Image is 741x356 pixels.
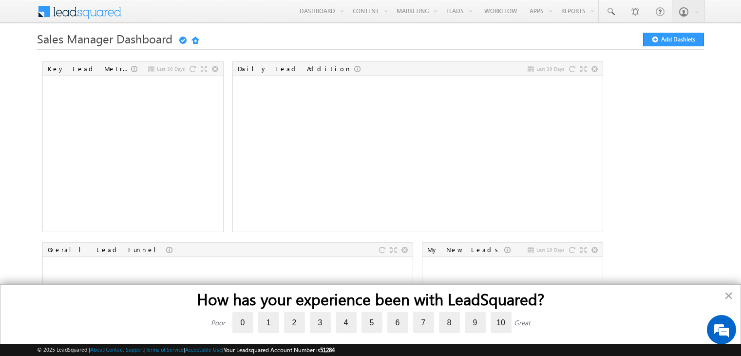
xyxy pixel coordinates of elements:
label: 2 [284,312,305,333]
div: Key Lead Metrics [48,64,131,73]
span: Your Leadsquared Account Number is [224,346,335,354]
label: 9 [465,312,486,333]
a: Terms of Service [146,346,184,353]
span: © 2025 LeadSquared | | | | | [37,345,335,355]
a: About [90,346,104,353]
div: Overall Lead Funnel [48,245,166,254]
button: Add Dashlets [643,33,704,46]
label: 1 [258,312,279,333]
label: 5 [361,312,382,333]
div: My New Leads [427,245,504,254]
label: 4 [336,312,357,333]
label: 7 [413,312,434,333]
div: Great [514,318,531,327]
span: Last 30 Days [157,64,185,73]
div: Daily Lead Addition [238,64,354,73]
label: 10 [491,312,512,333]
span: Last 10 Days [536,245,564,254]
a: Acceptable Use [185,346,222,353]
label: 8 [439,312,460,333]
span: Last 30 Days [536,64,564,73]
span: 51284 [320,346,335,354]
button: Close [724,288,733,303]
span: Sales Manager Dashboard [37,31,172,46]
a: Contact Support [106,346,144,353]
label: 0 [232,312,253,333]
div: Poor [211,318,225,327]
label: 3 [310,312,331,333]
h2: How has your experience been with LeadSquared? [20,290,721,308]
label: 6 [387,312,408,333]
